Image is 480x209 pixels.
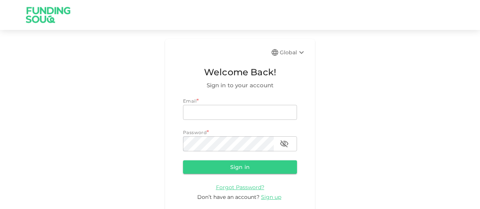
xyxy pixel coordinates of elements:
span: Email [183,98,196,104]
span: Password [183,130,207,135]
span: Don’t have an account? [197,194,259,200]
div: Global [280,48,306,57]
span: Sign in to your account [183,81,297,90]
a: Forgot Password? [216,184,264,191]
span: Welcome Back! [183,65,297,79]
button: Sign in [183,160,297,174]
input: email [183,105,297,120]
input: password [183,136,274,151]
span: Sign up [261,194,281,200]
